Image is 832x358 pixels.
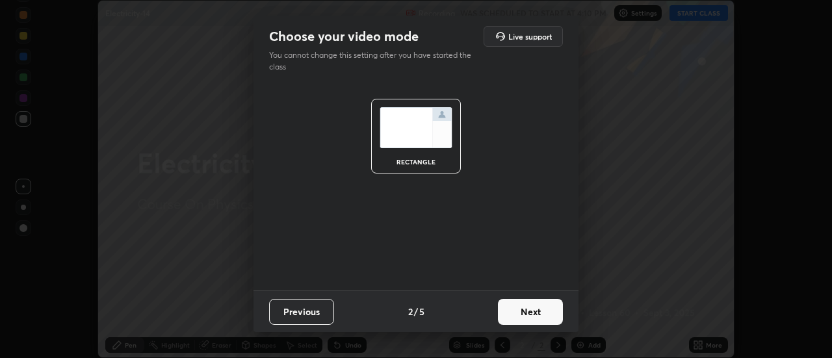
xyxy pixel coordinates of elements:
div: rectangle [390,159,442,165]
button: Previous [269,299,334,325]
h5: Live support [508,32,552,40]
h4: 2 [408,305,413,318]
p: You cannot change this setting after you have started the class [269,49,480,73]
button: Next [498,299,563,325]
h2: Choose your video mode [269,28,419,45]
img: normalScreenIcon.ae25ed63.svg [380,107,452,148]
h4: / [414,305,418,318]
h4: 5 [419,305,424,318]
